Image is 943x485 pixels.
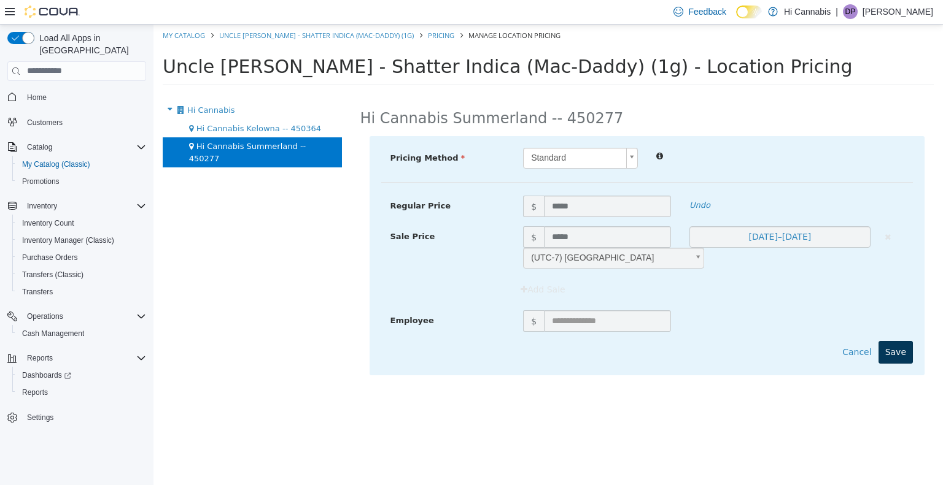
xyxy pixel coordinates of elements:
[12,249,151,266] button: Purchase Orders
[22,351,58,365] button: Reports
[22,309,68,324] button: Operations
[34,81,82,90] span: Hi Cannabis
[17,385,53,400] a: Reports
[27,311,63,321] span: Operations
[725,316,759,339] button: Save
[682,316,724,339] button: Cancel
[22,90,52,105] a: Home
[2,139,151,156] button: Catalog
[22,388,48,397] span: Reports
[12,367,151,384] a: Dashboards
[17,267,88,282] a: Transfers (Classic)
[2,113,151,131] button: Customers
[12,325,151,342] button: Cash Management
[22,235,114,245] span: Inventory Manager (Classic)
[12,173,151,190] button: Promotions
[22,199,146,213] span: Inventory
[22,329,84,338] span: Cash Management
[17,368,76,383] a: Dashboards
[66,6,260,15] a: Uncle [PERSON_NAME] - Shatter Indica (Mac-Daddy) (1g)
[736,6,762,18] input: Dark Mode
[17,385,146,400] span: Reports
[17,326,146,341] span: Cash Management
[2,308,151,325] button: Operations
[17,250,83,265] a: Purchase Orders
[22,140,146,155] span: Catalog
[22,199,62,213] button: Inventory
[22,115,146,130] span: Customers
[12,156,151,173] button: My Catalog (Classic)
[7,83,146,459] nav: Complex example
[17,285,58,299] a: Transfers
[17,285,146,299] span: Transfers
[688,6,726,18] span: Feedback
[36,117,153,139] span: Hi Cannabis Summerland -- 450277
[17,267,146,282] span: Transfers (Classic)
[370,286,390,307] span: $
[370,171,390,193] span: $
[9,31,699,53] span: Uncle [PERSON_NAME] - Shatter Indica (Mac-Daddy) (1g) - Location Pricing
[536,202,717,223] button: [DATE]–[DATE]
[17,174,146,189] span: Promotions
[845,4,856,19] span: DP
[370,224,534,243] span: (UTC-7) [GEOGRAPHIC_DATA]
[207,85,470,104] h2: Hi Cannabis Summerland -- 450277
[22,309,146,324] span: Operations
[25,6,80,18] img: Cova
[27,118,63,128] span: Customers
[22,90,146,105] span: Home
[843,4,858,19] div: Desmond Prior
[17,233,119,248] a: Inventory Manager (Classic)
[370,124,468,143] span: Standard
[2,408,151,426] button: Settings
[2,88,151,106] button: Home
[12,283,151,300] button: Transfers
[9,6,52,15] a: My Catalog
[22,410,146,425] span: Settings
[274,6,301,15] a: Pricing
[22,140,57,155] button: Catalog
[27,413,53,422] span: Settings
[17,326,89,341] a: Cash Management
[27,142,52,152] span: Catalog
[370,202,390,223] span: $
[22,159,90,169] span: My Catalog (Classic)
[22,115,68,130] a: Customers
[863,4,933,19] p: [PERSON_NAME]
[237,129,312,138] span: Pricing Method
[315,6,407,15] span: Manage Location Pricing
[12,266,151,283] button: Transfers (Classic)
[736,18,737,19] span: Dark Mode
[22,177,60,186] span: Promotions
[17,216,146,231] span: Inventory Count
[17,157,95,172] a: My Catalog (Classic)
[2,197,151,215] button: Inventory
[12,384,151,401] button: Reports
[360,254,419,277] button: Add Sale
[784,4,831,19] p: Hi Cannabis
[17,368,146,383] span: Dashboards
[370,223,551,244] a: (UTC-7) [GEOGRAPHIC_DATA]
[17,157,146,172] span: My Catalog (Classic)
[370,123,484,144] a: Standard
[17,216,79,231] a: Inventory Count
[2,349,151,367] button: Reports
[237,207,282,216] span: Sale Price
[22,287,53,297] span: Transfers
[22,410,58,425] a: Settings
[17,174,64,189] a: Promotions
[12,232,151,249] button: Inventory Manager (Classic)
[237,291,281,300] span: Employee
[22,270,83,280] span: Transfers (Classic)
[237,177,297,186] span: Regular Price
[27,201,57,211] span: Inventory
[536,176,557,185] em: Undo
[22,218,74,228] span: Inventory Count
[22,370,71,380] span: Dashboards
[836,4,838,19] p: |
[22,351,146,365] span: Reports
[27,93,47,102] span: Home
[43,99,168,109] span: Hi Cannabis Kelowna -- 450364
[22,253,78,262] span: Purchase Orders
[27,353,53,363] span: Reports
